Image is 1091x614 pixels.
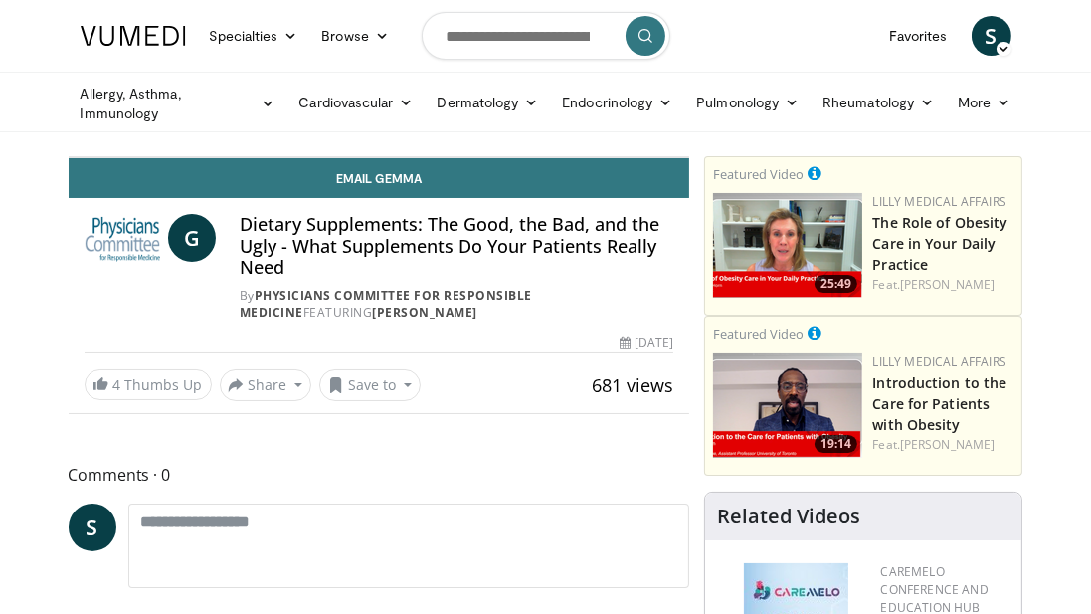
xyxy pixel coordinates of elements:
a: The Role of Obesity Care in Your Daily Practice [872,213,1007,274]
div: [DATE] [620,334,673,352]
a: Cardiovascular [286,83,425,122]
a: [PERSON_NAME] [372,305,477,321]
a: Lilly Medical Affairs [872,353,1006,370]
a: Email Gemma [69,158,690,198]
a: Pulmonology [684,83,811,122]
h4: Related Videos [717,505,860,528]
a: Introduction to the Care for Patients with Obesity [872,373,1006,434]
a: More [946,83,1022,122]
a: G [168,214,216,262]
a: S [69,504,116,551]
a: Browse [309,16,401,56]
a: Favorites [877,16,960,56]
div: Feat. [872,276,1013,294]
a: 25:49 [713,193,862,298]
img: acc2e291-ced4-4dd5-b17b-d06994da28f3.png.150x105_q85_crop-smart_upscale.png [713,353,862,458]
a: Physicians Committee for Responsible Medicine [240,287,532,321]
a: Specialties [198,16,310,56]
a: S [972,16,1011,56]
a: Dermatology [426,83,551,122]
a: [PERSON_NAME] [900,276,995,293]
a: Allergy, Asthma, Immunology [69,84,287,123]
small: Featured Video [713,325,804,343]
button: Share [220,369,312,401]
span: 25:49 [815,275,857,293]
span: 19:14 [815,435,857,453]
img: Physicians Committee for Responsible Medicine [85,214,160,262]
input: Search topics, interventions [422,12,670,60]
a: 19:14 [713,353,862,458]
span: 681 views [592,373,673,397]
a: 4 Thumbs Up [85,369,212,400]
div: Feat. [872,436,1013,454]
small: Featured Video [713,165,804,183]
h4: Dietary Supplements: The Good, the Bad, and the Ugly - What Supplements Do Your Patients Really Need [240,214,674,279]
a: Endocrinology [550,83,684,122]
a: [PERSON_NAME] [900,436,995,453]
img: VuMedi Logo [81,26,186,46]
div: By FEATURING [240,287,674,322]
a: Rheumatology [811,83,946,122]
img: e1208b6b-349f-4914-9dd7-f97803bdbf1d.png.150x105_q85_crop-smart_upscale.png [713,193,862,298]
span: Comments 0 [69,462,690,488]
a: Lilly Medical Affairs [872,193,1006,210]
button: Save to [319,369,421,401]
span: 4 [113,375,121,394]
